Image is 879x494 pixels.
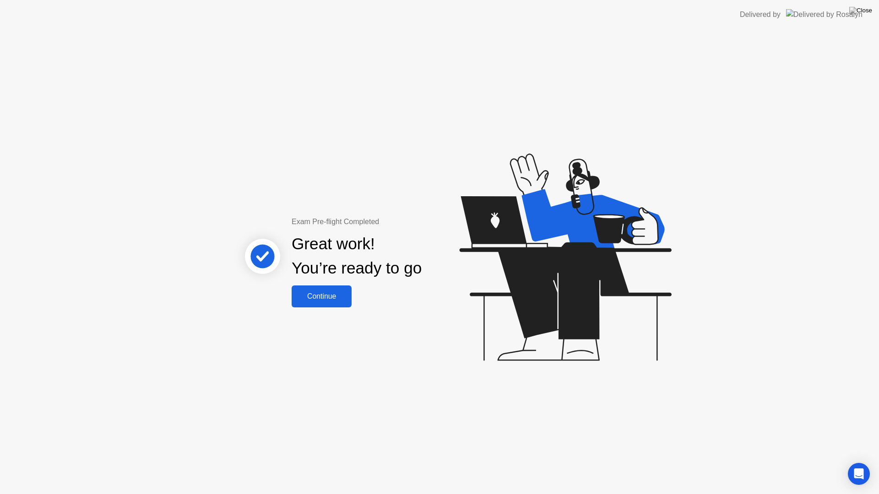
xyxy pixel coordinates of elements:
div: Continue [294,292,349,301]
div: Great work! You’re ready to go [292,232,422,280]
div: Open Intercom Messenger [848,463,870,485]
div: Exam Pre-flight Completed [292,216,481,227]
img: Delivered by Rosalyn [786,9,863,20]
img: Close [849,7,872,14]
button: Continue [292,285,352,307]
div: Delivered by [740,9,781,20]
